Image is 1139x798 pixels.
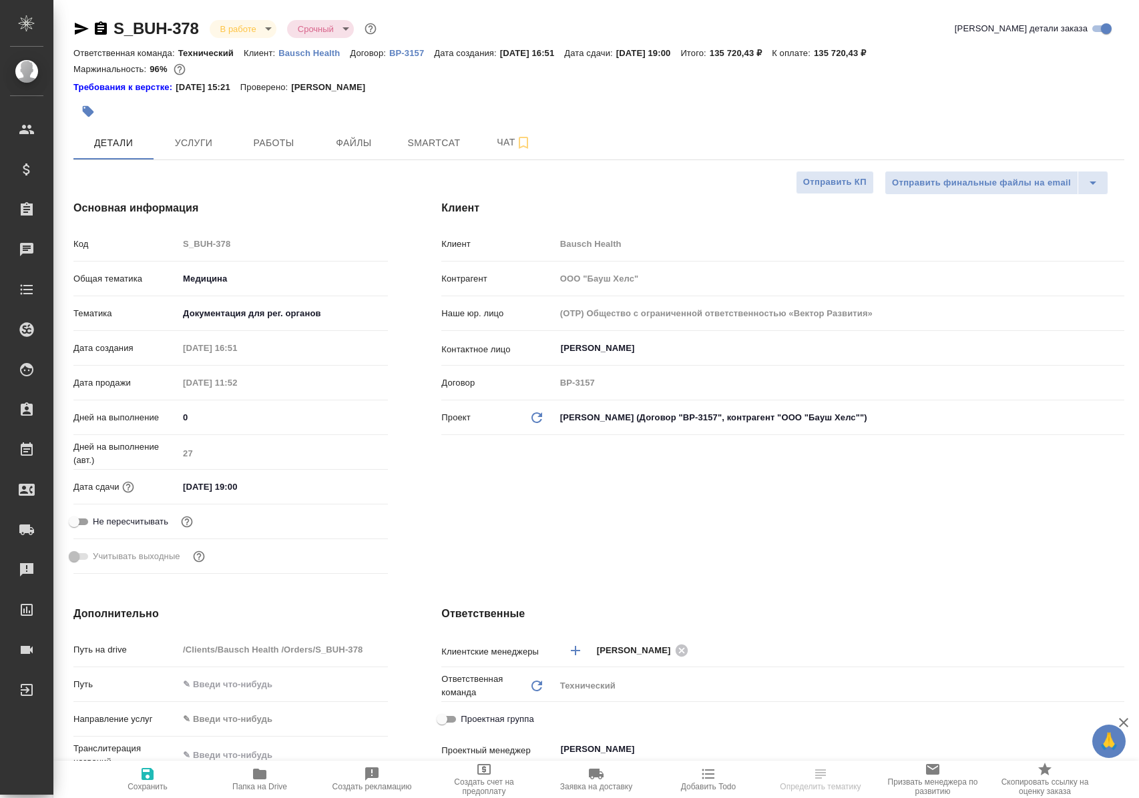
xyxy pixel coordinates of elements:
p: 96% [150,64,170,74]
span: Отправить финальные файлы на email [892,175,1071,191]
input: Пустое поле [555,304,1124,323]
a: ВР-3157 [389,47,434,58]
span: Работы [242,135,306,151]
p: Ответственная команда: [73,48,178,58]
button: 4931.80 RUB; [171,61,188,78]
span: Проектная группа [461,713,533,726]
input: Пустое поле [178,234,388,254]
button: Выбери, если сб и вс нужно считать рабочими днями для выполнения заказа. [190,548,208,565]
button: Папка на Drive [204,761,316,798]
p: Технический [178,48,244,58]
p: Дата создания: [434,48,499,58]
input: Пустое поле [555,234,1124,254]
span: Добавить Todo [681,782,736,791]
span: Чат [482,134,546,151]
p: Bausch Health [278,48,350,58]
div: В работе [210,20,276,38]
button: Срочный [294,23,338,35]
p: [PERSON_NAME] [291,81,375,94]
p: Клиентские менеджеры [441,645,555,659]
p: Контрагент [441,272,555,286]
p: [DATE] 16:51 [500,48,565,58]
span: Создать рекламацию [332,782,412,791]
input: Пустое поле [555,269,1124,288]
span: Файлы [322,135,386,151]
span: [PERSON_NAME] [597,644,679,657]
button: Open [1117,649,1120,652]
span: [PERSON_NAME] детали заказа [955,22,1088,35]
h4: Ответственные [441,606,1124,622]
button: Скопировать ссылку на оценку заказа [989,761,1101,798]
p: Проектный менеджер [441,744,555,757]
p: 135 720,43 ₽ [710,48,772,58]
div: split button [885,171,1108,195]
button: Скопировать ссылку [93,21,109,37]
button: 🙏 [1092,725,1126,758]
p: Контактное лицо [441,343,555,356]
button: Создать рекламацию [316,761,428,798]
button: Доп статусы указывают на важность/срочность заказа [362,20,379,37]
span: Отправить КП [803,175,867,190]
h4: Дополнительно [73,606,388,622]
button: Отправить КП [796,171,874,194]
button: Включи, если не хочешь, чтобы указанная дата сдачи изменилась после переставления заказа в 'Подтв... [178,513,196,530]
p: Дней на выполнение [73,411,178,424]
span: 🙏 [1098,727,1120,755]
h4: Клиент [441,200,1124,216]
p: Направление услуг [73,713,178,726]
a: Bausch Health [278,47,350,58]
p: Тематика [73,307,178,320]
div: Нажми, чтобы открыть папку с инструкцией [73,81,176,94]
span: Сохранить [128,782,168,791]
input: Пустое поле [178,373,295,392]
p: Дата создания [73,342,178,355]
p: Проверено: [240,81,292,94]
input: ✎ Введи что-нибудь [178,477,295,496]
button: Определить тематику [764,761,877,798]
input: Пустое поле [555,373,1124,392]
button: Сохранить [91,761,204,798]
p: Клиент: [244,48,278,58]
button: Создать счет на предоплату [428,761,540,798]
p: Код [73,238,178,251]
button: В работе [216,23,260,35]
span: Создать счет на предоплату [436,777,532,796]
p: Клиент [441,238,555,251]
input: Пустое поле [178,444,388,463]
span: Призвать менеджера по развитию [885,777,981,796]
svg: Подписаться [515,135,531,151]
span: Скопировать ссылку на оценку заказа [997,777,1093,796]
h4: Основная информация [73,200,388,216]
span: Определить тематику [780,782,861,791]
div: [PERSON_NAME] (Договор "ВР-3157", контрагент "ООО "Бауш Хелс"") [555,406,1124,429]
div: ✎ Введи что-нибудь [183,713,372,726]
p: [DATE] 19:00 [616,48,681,58]
p: Наше юр. лицо [441,307,555,320]
span: Не пересчитывать [93,515,168,528]
div: ✎ Введи что-нибудь [178,708,388,731]
p: Итого: [680,48,709,58]
input: ✎ Введи что-нибудь [178,675,388,694]
p: К оплате: [772,48,814,58]
p: Дней на выполнение (авт.) [73,440,178,467]
span: Папка на Drive [232,782,287,791]
p: Дата продажи [73,376,178,390]
button: Заявка на доставку [540,761,652,798]
input: Пустое поле [178,640,388,659]
input: ✎ Введи что-нибудь [178,745,388,765]
button: Добавить менеджера [559,635,592,667]
button: Отправить финальные файлы на email [885,171,1078,195]
button: Добавить Todo [652,761,764,798]
input: Пустое поле [178,338,295,358]
button: Скопировать ссылку для ЯМессенджера [73,21,89,37]
p: ВР-3157 [389,48,434,58]
p: 135 720,43 ₽ [814,48,876,58]
span: Услуги [162,135,226,151]
button: Open [1117,347,1120,350]
p: Общая тематика [73,272,178,286]
button: Добавить тэг [73,97,103,126]
p: Дата сдачи [73,480,120,494]
p: Путь на drive [73,643,178,657]
button: Призвать менеджера по развитию [877,761,989,798]
span: Smartcat [402,135,466,151]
